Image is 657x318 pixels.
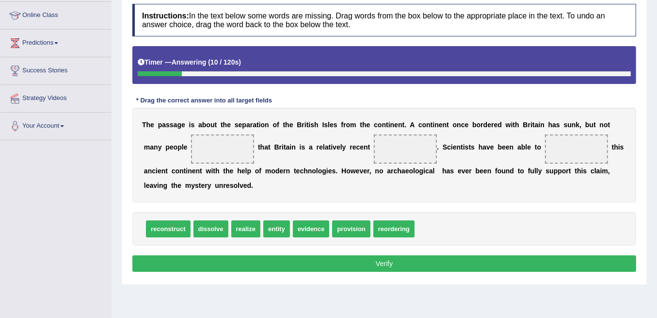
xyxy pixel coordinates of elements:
[585,121,590,129] b: b
[297,121,302,129] b: B
[192,167,196,175] b: e
[538,167,542,175] b: y
[322,121,324,129] b: I
[434,121,439,129] b: n
[401,167,405,175] b: a
[491,121,494,129] b: r
[462,167,465,175] b: v
[517,143,521,151] b: a
[316,167,318,175] b: l
[536,167,538,175] b: l
[442,167,447,175] b: h
[336,167,337,175] b: .
[241,167,245,175] b: e
[165,143,170,151] b: p
[272,121,277,129] b: o
[144,143,150,151] b: m
[132,255,636,272] button: Verify
[374,134,437,164] span: Drop target
[405,167,409,175] b: e
[402,121,405,129] b: t
[176,167,180,175] b: o
[506,121,511,129] b: w
[0,57,111,82] a: Success Stories
[289,121,293,129] b: e
[334,121,337,129] b: s
[418,121,422,129] b: c
[506,167,510,175] b: n
[291,143,296,151] b: n
[494,121,498,129] b: e
[172,58,207,66] b: Answering
[328,167,332,175] b: e
[184,143,188,151] b: e
[277,121,279,129] b: f
[304,167,308,175] b: h
[483,121,488,129] b: d
[210,58,239,66] b: 10 / 120s
[530,121,532,129] b: i
[552,121,556,129] b: a
[302,121,304,129] b: r
[374,121,378,129] b: c
[520,167,525,175] b: o
[146,121,151,129] b: h
[150,143,154,151] b: a
[210,121,215,129] b: u
[245,167,247,175] b: l
[259,167,261,175] b: f
[404,121,406,129] b: .
[469,167,471,175] b: r
[158,143,162,151] b: y
[425,167,429,175] b: c
[265,167,271,175] b: m
[237,167,241,175] b: h
[481,121,483,129] b: r
[350,143,352,151] b: r
[431,121,433,129] b: t
[515,121,519,129] b: h
[480,167,483,175] b: e
[206,167,211,175] b: w
[196,167,200,175] b: n
[465,121,469,129] b: e
[566,167,569,175] b: r
[447,143,451,151] b: c
[294,167,296,175] b: t
[450,167,454,175] b: s
[367,167,369,175] b: r
[387,167,391,175] b: a
[302,143,305,151] b: s
[346,121,351,129] b: o
[426,121,431,129] b: n
[275,167,280,175] b: d
[223,121,227,129] b: h
[537,143,542,151] b: o
[394,121,398,129] b: e
[457,143,461,151] b: n
[300,167,304,175] b: c
[326,167,328,175] b: i
[548,121,553,129] b: h
[306,121,309,129] b: t
[465,143,469,151] b: s
[590,121,594,129] b: u
[225,167,230,175] b: h
[310,121,314,129] b: s
[461,143,463,151] b: t
[174,121,177,129] b: a
[353,143,356,151] b: e
[215,167,220,175] b: h
[409,167,414,175] b: o
[497,121,502,129] b: d
[521,143,526,151] b: b
[545,167,549,175] b: s
[386,121,388,129] b: t
[177,121,181,129] b: g
[390,121,395,129] b: n
[391,167,393,175] b: r
[0,30,111,54] a: Predictions
[166,121,170,129] b: s
[258,143,260,151] b: t
[304,121,306,129] b: i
